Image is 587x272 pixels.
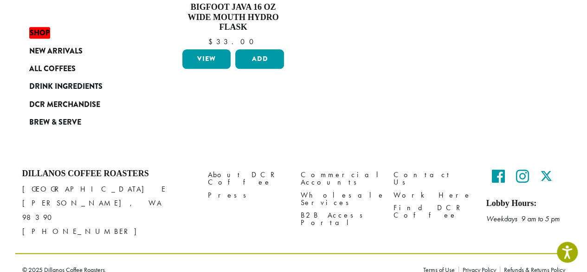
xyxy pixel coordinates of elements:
a: B2B Access Portal [301,209,380,229]
button: Add [235,49,284,69]
a: Brew & Serve [29,113,141,131]
span: Brew & Serve [29,117,81,128]
h4: Bigfoot Java 16 oz Wide Mouth Hydro Flask [180,2,287,33]
a: All Coffees [29,60,141,78]
em: Shop [29,27,50,39]
a: Drink Ingredients [29,78,141,95]
h5: Lobby Hours: [486,199,565,209]
em: Weekdays 9 am to 5 pm [486,214,560,224]
span: DCR Merchandise [29,99,100,111]
a: Find DCR Coffee [393,201,472,221]
bdi: 33.00 [208,37,258,46]
h4: Dillanos Coffee Roasters [22,169,194,179]
p: [GEOGRAPHIC_DATA] E [PERSON_NAME], WA 98390 [PHONE_NUMBER] [22,182,194,238]
a: View [182,49,231,69]
a: Wholesale Services [301,189,380,209]
a: Press [208,189,287,201]
a: Shop [29,24,141,42]
span: Drink Ingredients [29,81,103,93]
a: DCR Merchandise [29,96,141,113]
a: Commercial Accounts [301,169,380,189]
a: About DCR Coffee [208,169,287,189]
a: Contact Us [393,169,472,189]
span: All Coffees [29,63,76,75]
a: Work Here [393,189,472,201]
span: New Arrivals [29,46,83,57]
a: New Arrivals [29,42,141,60]
span: $ [208,37,216,46]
